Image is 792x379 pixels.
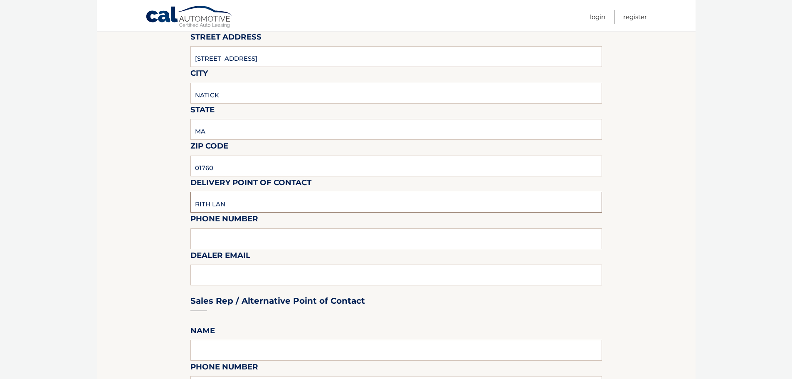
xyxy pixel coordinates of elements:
a: Login [590,10,605,24]
label: Zip Code [190,140,228,155]
label: Dealer Email [190,249,250,265]
label: Name [190,325,215,340]
label: City [190,67,208,82]
label: State [190,104,215,119]
a: Cal Automotive [146,5,233,30]
label: Street Address [190,31,262,46]
h3: Sales Rep / Alternative Point of Contact [190,296,365,306]
label: Phone Number [190,213,258,228]
label: Phone Number [190,361,258,376]
a: Register [623,10,647,24]
label: Delivery Point of Contact [190,176,311,192]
